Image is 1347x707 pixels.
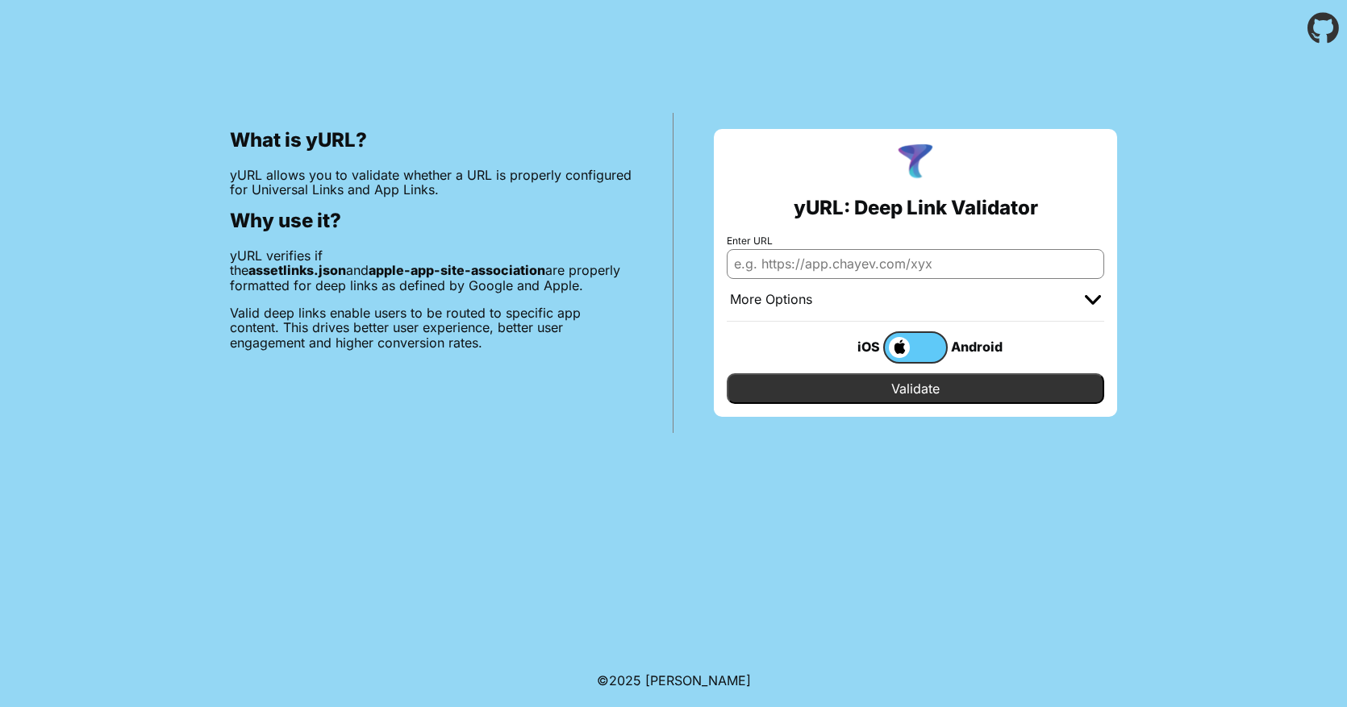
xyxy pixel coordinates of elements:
[819,336,883,357] div: iOS
[727,373,1104,404] input: Validate
[895,142,936,184] img: yURL Logo
[230,248,632,293] p: yURL verifies if the and are properly formatted for deep links as defined by Google and Apple.
[230,306,632,350] p: Valid deep links enable users to be routed to specific app content. This drives better user exper...
[730,292,812,308] div: More Options
[230,210,632,232] h2: Why use it?
[597,654,751,707] footer: ©
[794,197,1038,219] h2: yURL: Deep Link Validator
[1085,295,1101,305] img: chevron
[248,262,346,278] b: assetlinks.json
[645,672,751,688] a: Michael Ibragimchayev's Personal Site
[369,262,545,278] b: apple-app-site-association
[609,672,641,688] span: 2025
[727,249,1104,278] input: e.g. https://app.chayev.com/xyx
[948,336,1012,357] div: Android
[230,129,632,152] h2: What is yURL?
[727,235,1104,247] label: Enter URL
[230,168,632,198] p: yURL allows you to validate whether a URL is properly configured for Universal Links and App Links.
